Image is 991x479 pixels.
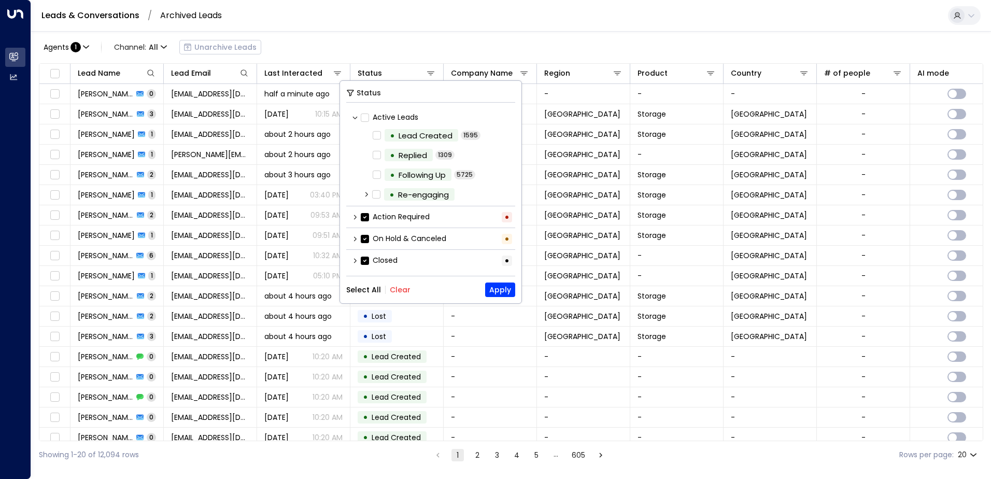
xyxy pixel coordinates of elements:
button: Go to page 2 [471,449,484,461]
span: 2 [147,210,156,219]
td: - [724,407,817,427]
span: United Kingdom [731,109,807,119]
span: samsmith@outlook.com [171,392,249,402]
span: samsmith@outlook.com [171,412,249,422]
div: • [363,429,368,446]
span: 0 [147,89,156,98]
span: Sam Smith [78,392,133,402]
span: 1 [148,271,155,280]
p: 10:20 AM [313,372,343,382]
div: Last Interacted [264,67,343,79]
span: Sam Smith [78,291,134,301]
button: Agents:1 [39,40,93,54]
span: Charlotte Farnsworth [78,129,135,139]
div: Re-engaging [398,189,449,201]
td: - [724,84,817,104]
span: sales@eccsupplies.co.uk [171,129,249,139]
span: samsmith@outlook.com [171,351,249,362]
span: United Kingdom [731,210,807,220]
span: Birmingham [544,311,620,321]
span: hugoforrester@gmail.com [171,109,249,119]
td: - [630,367,724,387]
span: 0 [147,352,156,361]
span: Toggle select row [48,371,61,384]
span: hugoforrester@gmail.com [171,89,249,99]
span: 1309 [435,150,455,160]
span: Aug 05, 2025 [264,230,289,241]
span: 3 [147,109,156,118]
div: Lead Created [399,130,452,142]
span: United Kingdom [731,291,807,301]
span: Lost [372,331,386,342]
span: Birmingham [544,129,620,139]
span: Storage [638,109,666,119]
div: • [363,388,368,406]
span: Apr 16, 2025 [264,250,289,261]
div: • [389,186,394,204]
span: Lost [372,311,386,321]
a: Archived Leads [160,9,222,21]
span: 1 [148,231,155,239]
div: Lead Name [78,67,120,79]
span: about 4 hours ago [264,291,332,301]
span: Birmingham [544,149,620,160]
td: - [724,367,817,387]
div: • [363,307,368,325]
span: Birmingham [544,170,620,180]
button: Go to next page [594,449,607,461]
span: samsmith@outlook.com [171,372,249,382]
td: - [444,367,537,387]
span: 1 [148,130,155,138]
span: 1 [148,150,155,159]
span: Mar 25, 2025 [264,271,289,281]
span: samsmith@outlook.com [171,291,249,301]
span: Lead Created [372,372,421,382]
p: 10:15 AM [315,109,343,119]
span: Storage [638,311,666,321]
span: Birmingham [544,190,620,200]
span: Toggle select row [48,229,61,242]
span: 2 [147,170,156,179]
span: samsmith@outlook.com [171,331,249,342]
span: 0 [147,433,156,442]
div: - [861,149,866,160]
div: Region [544,67,622,79]
label: Action Required [361,212,430,222]
span: 5725 [454,170,475,179]
span: Toggle select row [48,148,61,161]
p: 09:53 AM [310,210,343,220]
td: - [724,387,817,407]
span: Lead Created [372,351,421,362]
div: • [502,234,512,244]
span: Toggle select row [48,411,61,424]
td: - [444,407,537,427]
p: 10:20 AM [313,351,343,362]
span: United Kingdom [731,311,807,321]
div: Country [731,67,809,79]
span: Sam Smith [78,351,133,362]
span: Toggle select all [48,67,61,80]
span: Birmingham [544,210,620,220]
span: Marysmith77@hotmail.com [171,190,249,200]
span: United Kingdom [731,129,807,139]
div: Lead Email [171,67,249,79]
span: Sam Smith [78,331,134,342]
span: Storage [638,170,666,180]
button: Clear [390,286,410,294]
div: : [44,42,81,52]
span: United Kingdom [731,271,807,281]
td: - [444,387,537,407]
div: Country [731,67,761,79]
button: Go to page 3 [491,449,503,461]
label: Closed [361,255,398,266]
span: 1 [148,190,155,199]
span: Storage [638,291,666,301]
div: 20 [958,447,979,462]
td: - [537,84,630,104]
button: Apply [485,283,515,297]
span: Channel: [110,40,171,54]
span: Sep 17, 2025 [264,372,289,382]
span: 2 [147,291,156,300]
span: Birmingham [544,331,620,342]
div: • [502,212,512,222]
